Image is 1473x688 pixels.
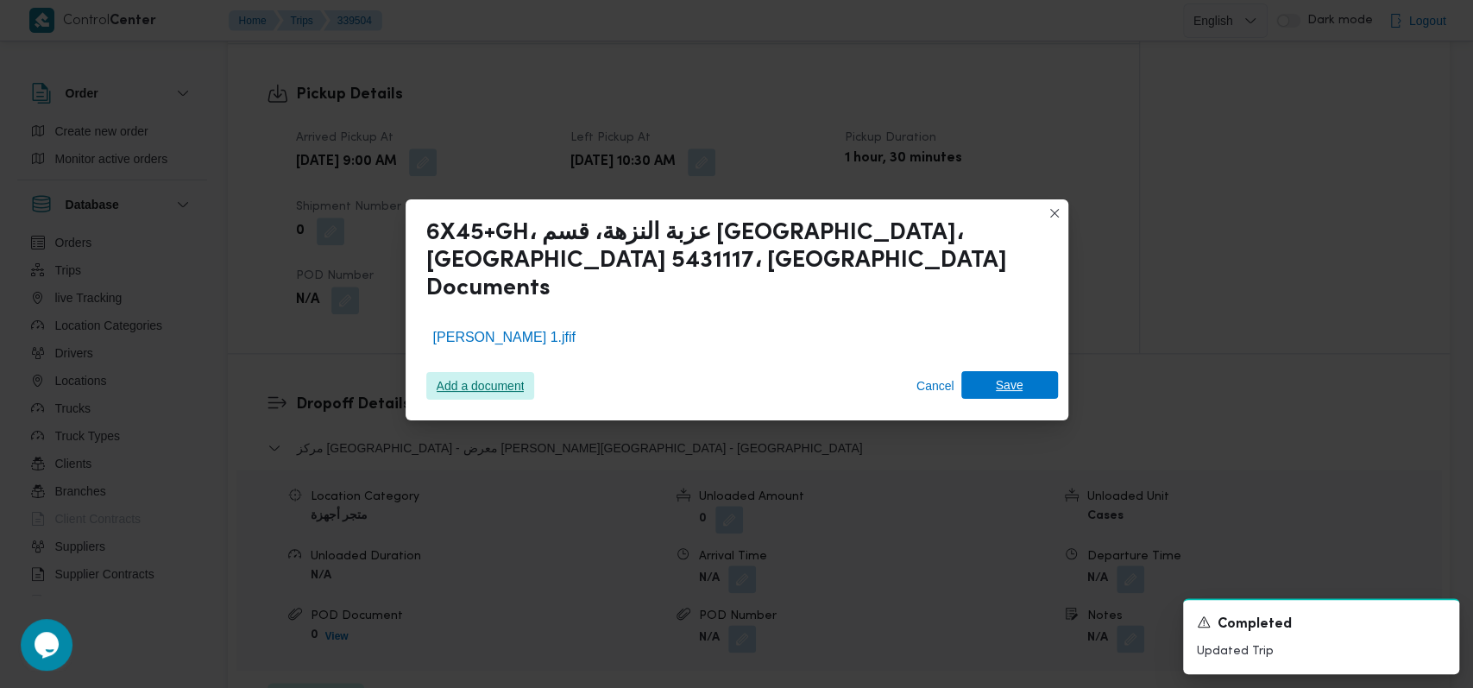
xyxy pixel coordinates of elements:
[1197,614,1445,635] div: Notification
[426,324,1020,351] button: [PERSON_NAME] 1.jfif
[437,372,525,400] span: Add a document
[433,327,576,348] span: احمد ابراهيم 1.jfif
[1197,642,1445,660] p: Updated Trip
[910,372,961,400] button: Cancel
[961,371,1058,399] button: Save
[426,220,1034,303] div: 6X45+GH، عزبة النزهة، قسم [GEOGRAPHIC_DATA]، [GEOGRAPHIC_DATA] 5431117، [GEOGRAPHIC_DATA] Documents
[17,619,72,671] iframe: chat widget
[996,371,1023,399] span: Save
[916,376,954,396] span: Cancel
[1218,615,1292,635] span: Completed
[426,372,535,400] button: Add a document
[1044,203,1065,224] button: Closes this modal window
